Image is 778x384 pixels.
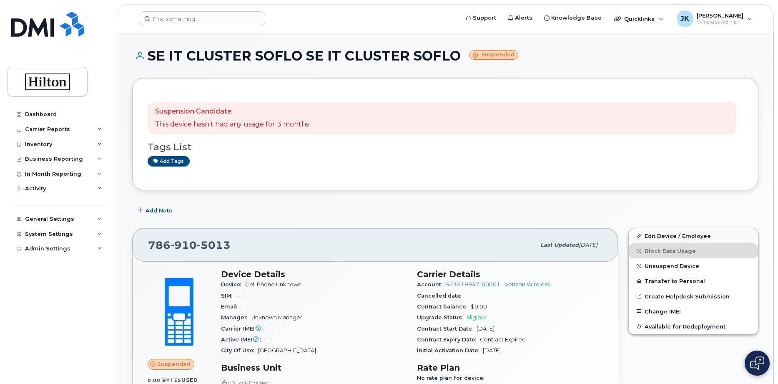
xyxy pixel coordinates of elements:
span: Suspended [157,360,191,368]
span: [DATE] [483,347,501,354]
h1: SE IT CLUSTER SOFLO SE IT CLUSTER SOFLO [132,48,758,63]
a: Edit Device / Employee [629,228,758,243]
span: Device [221,281,245,288]
button: Block Data Usage [629,243,758,258]
span: No rate plan for device [417,375,488,381]
small: Suspended [469,50,518,60]
span: Contract Expired [480,336,526,343]
button: Available for Redeployment [629,319,758,334]
img: Open chat [750,356,764,370]
h3: Tags List [148,142,743,152]
span: — [268,326,273,332]
span: $0.00 [471,303,487,310]
p: Suspension Candidate [155,107,309,116]
span: [DATE] [477,326,494,332]
button: Change IMEI [629,304,758,319]
span: Manager [221,314,251,321]
span: 0.00 Bytes [148,377,181,383]
span: Unknown Manager [251,314,302,321]
span: — [265,336,271,343]
h3: Device Details [221,269,407,279]
a: 523519947-00001 - Verizon Wireless [446,281,550,288]
button: Add Note [132,203,180,218]
span: used [181,377,198,383]
p: This device hasn't had any usage for 3 months [155,120,309,129]
span: Add Note [146,207,173,215]
span: 786 [148,239,231,251]
span: Cancelled date [417,293,465,299]
span: Upgrade Status [417,314,467,321]
span: City Of Use [221,347,258,354]
span: Active IMEI [221,336,265,343]
span: [GEOGRAPHIC_DATA] [258,347,316,354]
h3: Business Unit [221,363,407,373]
h3: Carrier Details [417,269,603,279]
span: Contract Start Date [417,326,477,332]
span: [DATE] [579,242,597,248]
h3: Rate Plan [417,363,603,373]
span: Eligible [467,314,486,321]
span: Carrier IMEI [221,326,268,332]
span: Contract balance [417,303,471,310]
span: Unsuspend Device [645,263,699,269]
a: Add tags [148,156,190,167]
span: 5013 [197,239,231,251]
a: Create Helpdesk Submission [629,289,758,304]
button: Unsuspend Device [629,258,758,273]
span: Email [221,303,241,310]
span: 910 [171,239,197,251]
span: Last updated [540,242,579,248]
span: Cell Phone Unknown [245,281,301,288]
span: — [236,293,241,299]
span: SIM [221,293,236,299]
span: Available for Redeployment [645,323,725,329]
span: Contract Expiry Date [417,336,480,343]
span: Account [417,281,446,288]
span: — [241,303,247,310]
button: Transfer to Personal [629,273,758,288]
span: Initial Activation Date [417,347,483,354]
